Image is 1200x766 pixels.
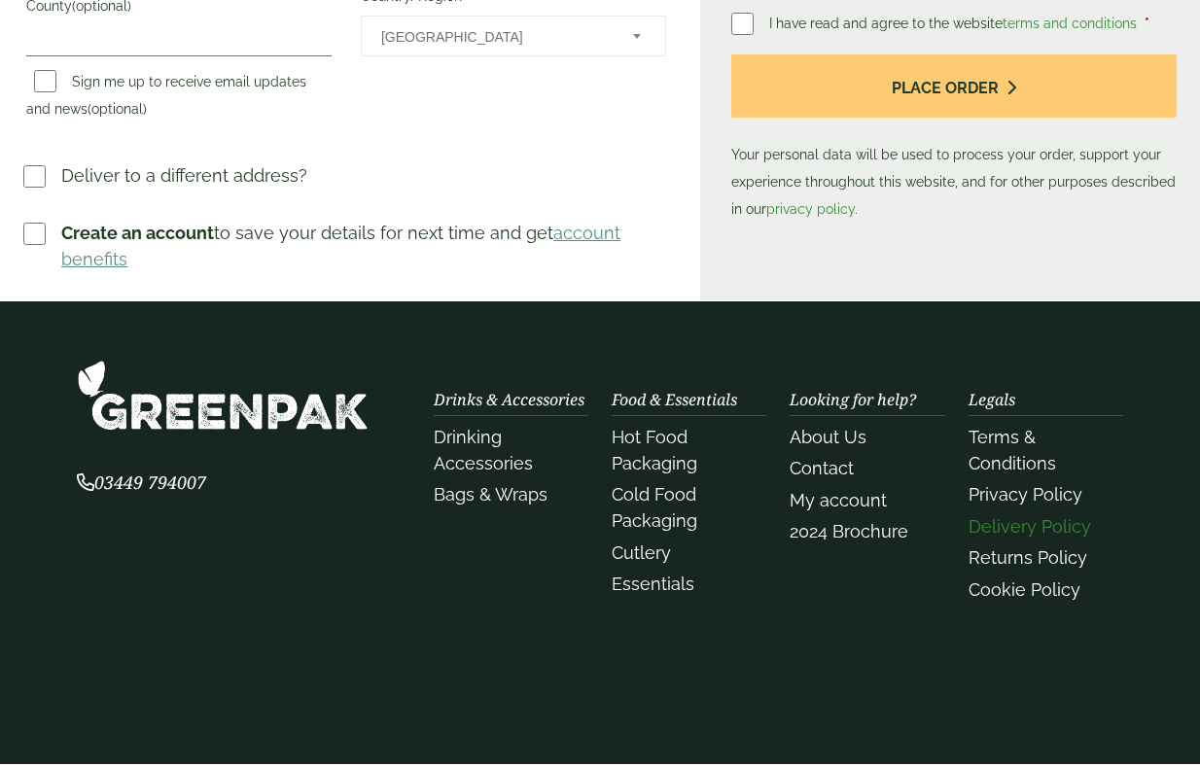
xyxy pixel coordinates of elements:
p: Your personal data will be used to process your order, support your experience throughout this we... [731,54,1177,223]
span: 03449 794007 [77,470,206,494]
span: France [381,17,607,57]
span: (optional) [88,101,147,117]
a: privacy policy [766,201,855,217]
a: account benefits [61,223,620,269]
label: Sign me up to receive email updates and news [26,74,306,122]
a: Contact [790,458,854,478]
a: terms and conditions [1003,16,1137,31]
a: Cold Food Packaging [612,484,697,531]
a: Bags & Wraps [434,484,547,505]
a: 2024 Brochure [790,521,908,541]
img: GreenPak Supplies [77,360,369,431]
a: Drinking Accessories [434,427,533,473]
input: Sign me up to receive email updates and news(optional) [34,70,56,92]
a: Essentials [612,574,694,594]
a: About Us [790,427,866,447]
abbr: required [1145,16,1149,31]
a: 03449 794007 [77,474,206,493]
button: Place order [731,54,1177,118]
span: I have read and agree to the website [769,16,1141,31]
a: Cutlery [612,542,671,563]
a: Hot Food Packaging [612,427,697,473]
a: Privacy Policy [969,484,1082,505]
a: Returns Policy [969,547,1087,568]
p: Deliver to a different address? [61,162,307,189]
a: My account [790,490,887,510]
a: Delivery Policy [969,516,1091,537]
p: to save your details for next time and get [61,220,669,272]
span: Country/Region [361,16,666,56]
a: Terms & Conditions [969,427,1056,473]
a: Cookie Policy [969,579,1080,600]
strong: Create an account [61,223,214,243]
